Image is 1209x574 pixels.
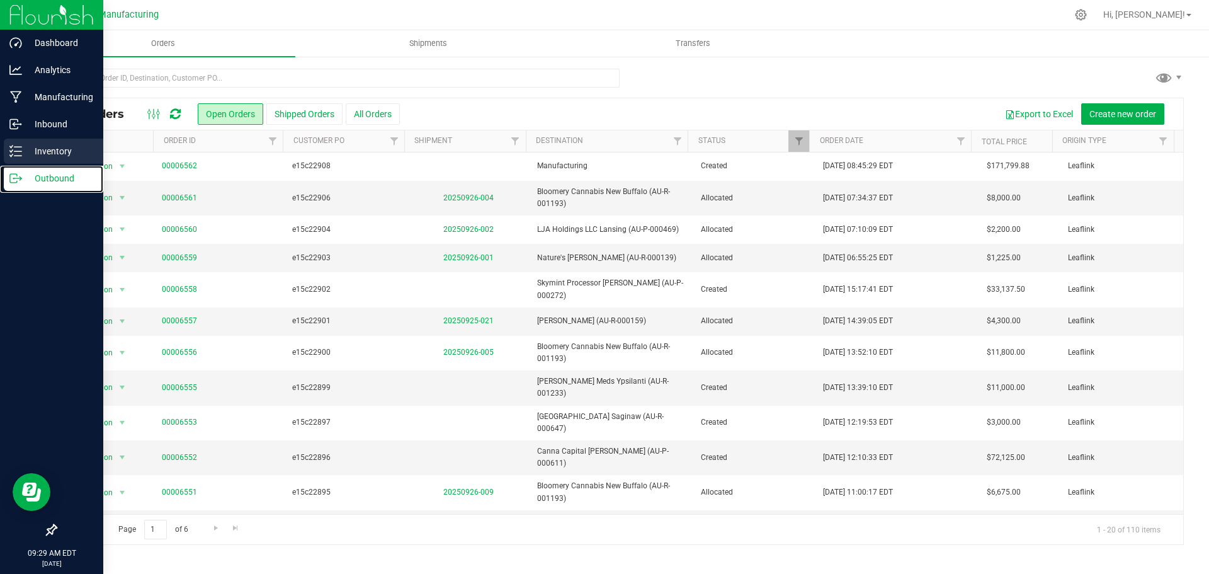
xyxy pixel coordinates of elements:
[1073,9,1089,21] div: Manage settings
[115,249,130,267] span: select
[292,252,400,264] span: e15c22903
[1068,486,1176,498] span: Leaflink
[292,315,400,327] span: e15c22901
[9,145,22,158] inline-svg: Inventory
[392,38,464,49] span: Shipments
[701,347,809,359] span: Allocated
[537,480,685,504] span: Bloomery Cannabis New Buffalo (AU-R-001193)
[383,130,404,152] a: Filter
[701,192,809,204] span: Allocated
[823,160,893,172] span: [DATE] 08:45:29 EDT
[346,103,400,125] button: All Orders
[701,416,809,428] span: Created
[115,189,130,207] span: select
[987,252,1021,264] span: $1,225.00
[950,130,971,152] a: Filter
[162,160,197,172] a: 00006562
[987,452,1025,464] span: $72,125.00
[443,488,494,497] a: 20250926-009
[537,341,685,365] span: Bloomery Cannabis New Buffalo (AU-R-001193)
[701,382,809,394] span: Created
[987,315,1021,327] span: $4,300.00
[823,224,893,236] span: [DATE] 07:10:09 EDT
[115,484,130,502] span: select
[823,452,893,464] span: [DATE] 12:10:33 EDT
[987,192,1021,204] span: $8,000.00
[292,452,400,464] span: e15c22896
[22,62,98,77] p: Analytics
[537,411,685,435] span: [GEOGRAPHIC_DATA] Saginaw (AU-R-000647)
[227,520,245,537] a: Go to the last page
[144,520,167,539] input: 1
[701,284,809,296] span: Created
[162,284,197,296] a: 00006558
[162,416,197,428] a: 00006553
[162,382,197,394] a: 00006555
[292,284,400,296] span: e15c22902
[22,171,98,186] p: Outbound
[6,548,98,559] p: 09:29 AM EDT
[1068,252,1176,264] span: Leaflink
[22,89,98,105] p: Manufacturing
[443,193,494,202] a: 20250926-004
[162,452,197,464] a: 00006552
[108,520,198,539] span: Page of 6
[115,158,130,175] span: select
[266,103,343,125] button: Shipped Orders
[1068,347,1176,359] span: Leaflink
[198,103,263,125] button: Open Orders
[982,137,1027,146] a: Total Price
[30,30,295,57] a: Orders
[162,192,197,204] a: 00006561
[9,64,22,76] inline-svg: Analytics
[292,347,400,359] span: e15c22900
[537,224,685,236] span: LJA Holdings LLC Lansing (AU-P-000469)
[22,117,98,132] p: Inbound
[65,137,149,146] div: Actions
[701,486,809,498] span: Allocated
[537,252,685,264] span: Nature's [PERSON_NAME] (AU-R-000139)
[9,118,22,130] inline-svg: Inbound
[22,144,98,159] p: Inventory
[443,225,494,234] a: 20250926-002
[162,486,197,498] a: 00006551
[115,221,130,238] span: select
[1068,416,1176,428] span: Leaflink
[667,130,688,152] a: Filter
[292,486,400,498] span: e15c22895
[1068,192,1176,204] span: Leaflink
[701,160,809,172] span: Created
[823,315,893,327] span: [DATE] 14:39:05 EDT
[701,315,809,327] span: Allocated
[537,445,685,469] span: Canna Capital [PERSON_NAME] (AU-P-000611)
[115,379,130,396] span: select
[537,186,685,210] span: Bloomery Cannabis New Buffalo (AU-R-001193)
[537,376,685,399] span: [PERSON_NAME] Meds Ypsilanti (AU-R-001233)
[164,136,196,145] a: Order ID
[823,252,893,264] span: [DATE] 06:55:25 EDT
[1068,224,1176,236] span: Leaflink
[505,130,526,152] a: Filter
[823,347,893,359] span: [DATE] 13:52:10 EDT
[414,136,452,145] a: Shipment
[55,69,620,88] input: Search Order ID, Destination, Customer PO...
[1068,452,1176,464] span: Leaflink
[701,452,809,464] span: Created
[659,38,727,49] span: Transfers
[1062,136,1106,145] a: Origin Type
[537,277,685,301] span: Skymint Processor [PERSON_NAME] (AU-P-000272)
[823,382,893,394] span: [DATE] 13:39:10 EDT
[162,224,197,236] a: 00006560
[9,172,22,185] inline-svg: Outbound
[292,192,400,204] span: e15c22906
[537,160,685,172] span: Manufacturing
[292,160,400,172] span: e15c22908
[295,30,560,57] a: Shipments
[1068,284,1176,296] span: Leaflink
[1068,160,1176,172] span: Leaflink
[823,416,893,428] span: [DATE] 12:19:53 EDT
[292,224,400,236] span: e15c22904
[292,382,400,394] span: e15c22899
[560,30,826,57] a: Transfers
[823,284,893,296] span: [DATE] 15:17:41 EDT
